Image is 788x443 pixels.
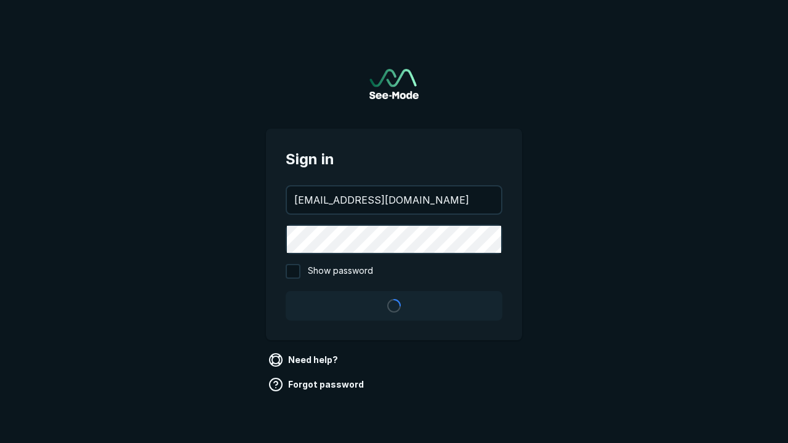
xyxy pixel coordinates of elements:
span: Sign in [286,148,502,170]
a: Go to sign in [369,69,419,99]
a: Need help? [266,350,343,370]
a: Forgot password [266,375,369,394]
span: Show password [308,264,373,279]
input: your@email.com [287,186,501,214]
img: See-Mode Logo [369,69,419,99]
